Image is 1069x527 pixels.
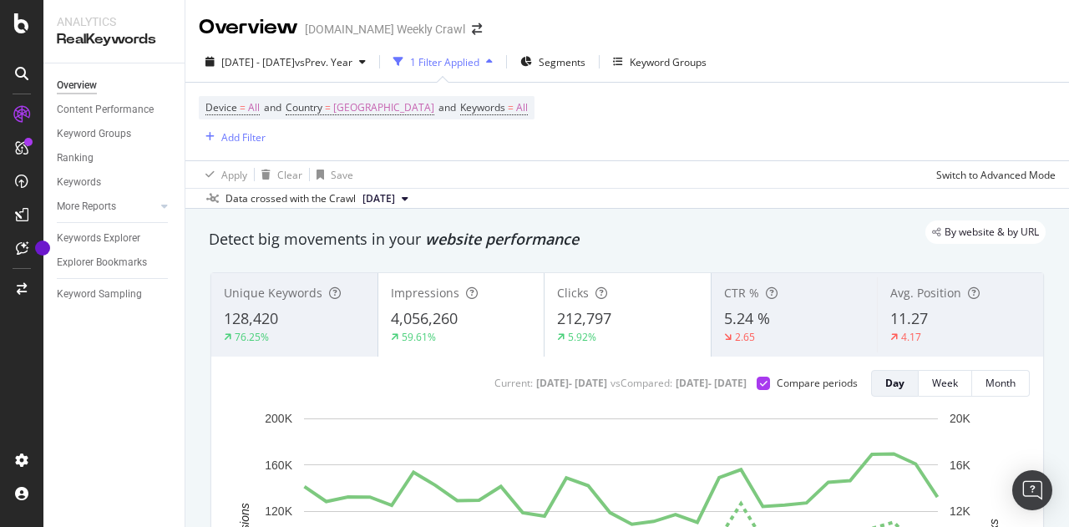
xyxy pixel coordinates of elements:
span: 5.24 % [724,308,770,328]
a: More Reports [57,198,156,215]
a: Explorer Bookmarks [57,254,173,271]
span: and [264,100,281,114]
text: 20K [950,412,971,425]
span: [DATE] - [DATE] [221,55,295,69]
span: 11.27 [890,308,928,328]
button: Clear [255,161,302,188]
span: Impressions [391,285,459,301]
div: Add Filter [221,130,266,144]
span: vs Prev. Year [295,55,352,69]
span: Clicks [557,285,589,301]
text: 200K [265,412,292,425]
div: Keywords [57,174,101,191]
div: RealKeywords [57,30,171,49]
span: [GEOGRAPHIC_DATA] [333,96,434,119]
div: Content Performance [57,101,154,119]
div: Ranking [57,149,94,167]
text: 12K [950,504,971,518]
div: Clear [277,168,302,182]
span: Avg. Position [890,285,961,301]
button: Add Filter [199,127,266,147]
button: Save [310,161,353,188]
div: Keyword Sampling [57,286,142,303]
span: Country [286,100,322,114]
span: = [508,100,514,114]
div: 59.61% [402,330,436,344]
a: Keywords Explorer [57,230,173,247]
div: [DATE] - [DATE] [536,376,607,390]
button: Month [972,370,1030,397]
div: Open Intercom Messenger [1012,470,1052,510]
text: 160K [265,459,292,472]
div: Compare periods [777,376,858,390]
span: Keywords [460,100,505,114]
div: Analytics [57,13,171,30]
div: Keywords Explorer [57,230,140,247]
div: Month [985,376,1016,390]
span: By website & by URL [945,227,1039,237]
text: 16K [950,459,971,472]
a: Keyword Groups [57,125,173,143]
span: Segments [539,55,585,69]
button: Week [919,370,972,397]
div: Overview [57,77,97,94]
div: [DATE] - [DATE] [676,376,747,390]
div: 76.25% [235,330,269,344]
div: Day [885,376,904,390]
button: Keyword Groups [606,48,713,75]
span: 4,056,260 [391,308,458,328]
span: 212,797 [557,308,611,328]
a: Keywords [57,174,173,191]
div: 4.17 [901,330,921,344]
div: Apply [221,168,247,182]
text: 120K [265,504,292,518]
div: More Reports [57,198,116,215]
span: Device [205,100,237,114]
div: Save [331,168,353,182]
div: Keyword Groups [57,125,131,143]
div: Overview [199,13,298,42]
span: All [248,96,260,119]
a: Content Performance [57,101,173,119]
button: Segments [514,48,592,75]
button: Apply [199,161,247,188]
span: All [516,96,528,119]
div: Current: [494,376,533,390]
button: Switch to Advanced Mode [930,161,1056,188]
span: = [325,100,331,114]
div: Keyword Groups [630,55,707,69]
div: arrow-right-arrow-left [472,23,482,35]
span: = [240,100,246,114]
div: 1 Filter Applied [410,55,479,69]
span: and [438,100,456,114]
span: Unique Keywords [224,285,322,301]
div: Switch to Advanced Mode [936,168,1056,182]
button: [DATE] - [DATE]vsPrev. Year [199,48,372,75]
div: Tooltip anchor [35,241,50,256]
button: 1 Filter Applied [387,48,499,75]
div: [DOMAIN_NAME] Weekly Crawl [305,21,465,38]
a: Keyword Sampling [57,286,173,303]
div: 5.92% [568,330,596,344]
span: 128,420 [224,308,278,328]
button: Day [871,370,919,397]
a: Ranking [57,149,173,167]
button: [DATE] [356,189,415,209]
div: legacy label [925,220,1046,244]
div: vs Compared : [610,376,672,390]
div: 2.65 [735,330,755,344]
span: 2025 Sep. 25th [362,191,395,206]
div: Explorer Bookmarks [57,254,147,271]
span: CTR % [724,285,759,301]
a: Overview [57,77,173,94]
div: Data crossed with the Crawl [225,191,356,206]
div: Week [932,376,958,390]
